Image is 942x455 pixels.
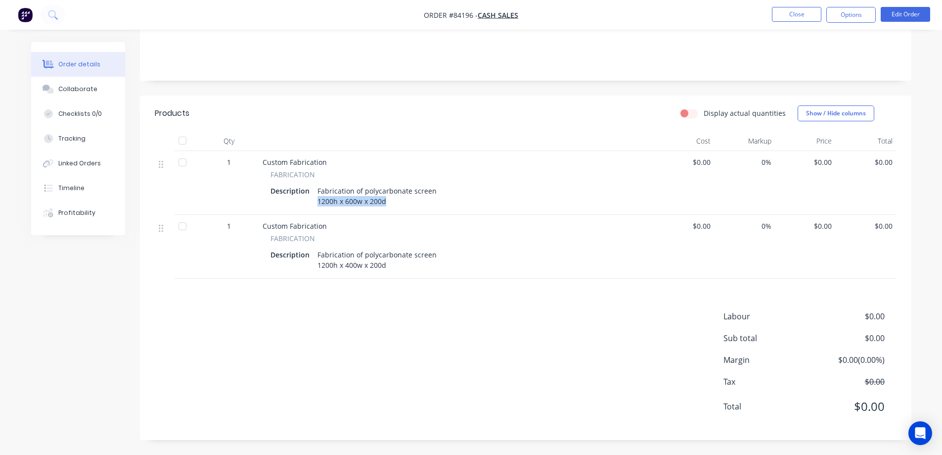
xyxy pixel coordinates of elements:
[840,221,893,231] span: $0.00
[31,77,125,101] button: Collaborate
[718,157,771,167] span: 0%
[811,398,884,415] span: $0.00
[715,131,775,151] div: Markup
[227,157,231,167] span: 1
[836,131,897,151] div: Total
[779,221,832,231] span: $0.00
[658,157,711,167] span: $0.00
[772,7,821,22] button: Close
[811,376,884,388] span: $0.00
[775,131,836,151] div: Price
[779,157,832,167] span: $0.00
[31,52,125,77] button: Order details
[723,332,811,344] span: Sub total
[58,208,95,217] div: Profitability
[654,131,715,151] div: Cost
[840,157,893,167] span: $0.00
[58,85,97,94] div: Collaborate
[704,108,786,118] label: Display actual quantities
[478,10,518,20] a: Cash Sales
[811,354,884,366] span: $0.00 ( 0.00 %)
[908,421,932,445] div: Open Intercom Messenger
[155,107,189,119] div: Products
[718,221,771,231] span: 0%
[270,169,315,180] span: FABRICATION
[31,201,125,225] button: Profitability
[424,10,478,20] span: Order #84196 -
[881,7,930,22] button: Edit Order
[227,221,231,231] span: 1
[826,7,876,23] button: Options
[155,22,897,32] div: Notes
[31,126,125,151] button: Tracking
[270,248,314,262] div: Description
[58,184,85,193] div: Timeline
[58,159,101,168] div: Linked Orders
[270,184,314,198] div: Description
[314,184,441,208] div: Fabrication of polycarbonate screen 1200h x 600w x 200d
[798,105,874,121] button: Show / Hide columns
[723,401,811,412] span: Total
[58,134,86,143] div: Tracking
[811,310,884,322] span: $0.00
[263,221,327,231] span: Custom Fabrication
[658,221,711,231] span: $0.00
[31,176,125,201] button: Timeline
[18,7,33,22] img: Factory
[58,60,100,69] div: Order details
[270,233,315,244] span: FABRICATION
[723,310,811,322] span: Labour
[31,101,125,126] button: Checklists 0/0
[199,131,259,151] div: Qty
[58,109,102,118] div: Checklists 0/0
[263,157,327,167] span: Custom Fabrication
[811,332,884,344] span: $0.00
[31,151,125,176] button: Linked Orders
[723,354,811,366] span: Margin
[723,376,811,388] span: Tax
[314,248,441,272] div: Fabrication of polycarbonate screen 1200h x 400w x 200d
